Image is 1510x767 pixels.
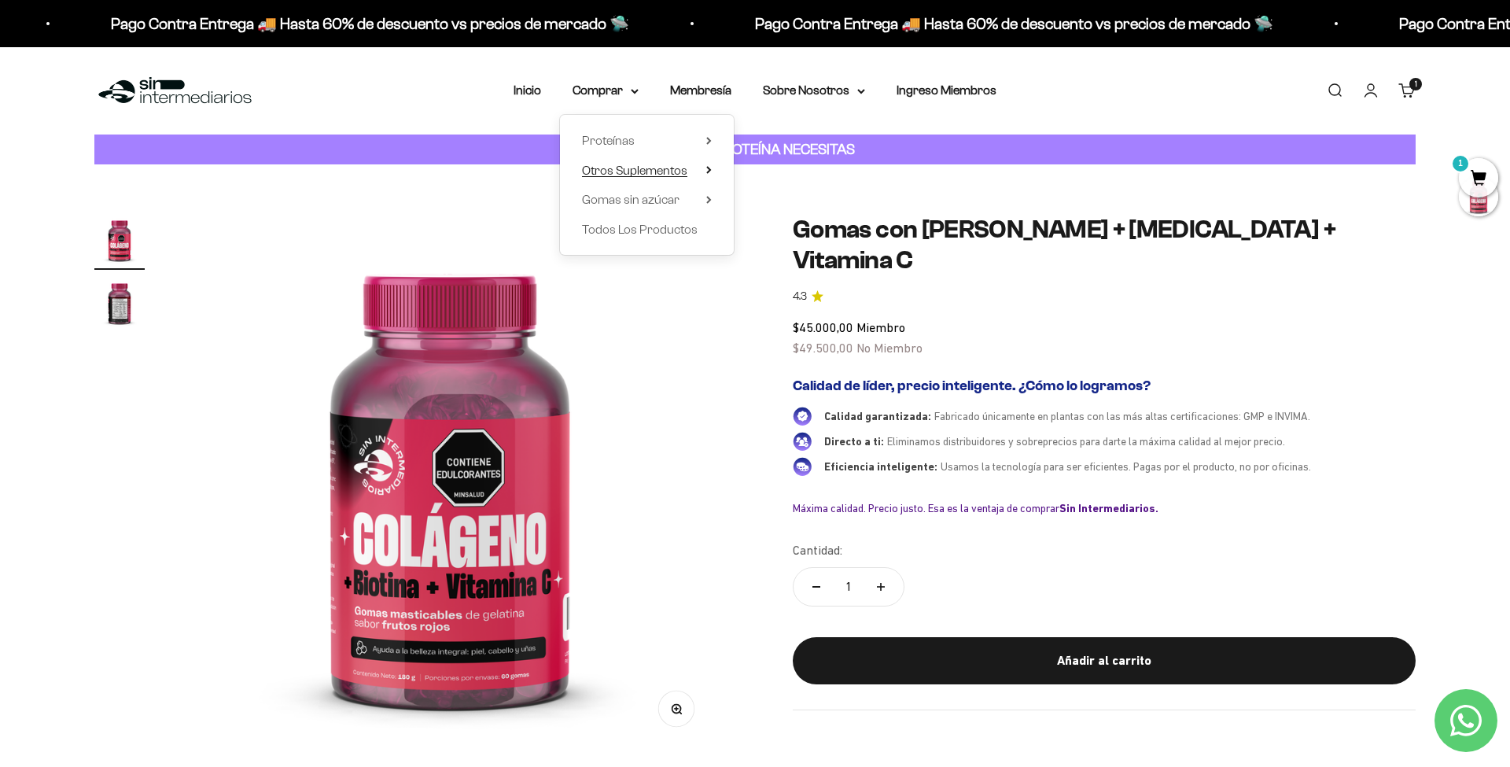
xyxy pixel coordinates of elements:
span: Miembro [856,320,905,334]
span: Directo a ti: [824,435,884,448]
img: Gomas con Colageno + Biotina + Vitamina C [94,278,145,328]
p: Pago Contra Entrega 🚚 Hasta 60% de descuento vs precios de mercado 🛸 [755,11,1273,36]
span: $49.500,00 [793,341,853,355]
a: Ingreso Miembros [897,83,996,97]
div: Una promoción especial [19,138,326,165]
a: 1 [1398,82,1416,99]
button: Añadir al carrito [793,637,1416,684]
span: No Miembro [856,341,923,355]
img: Directo a ti [793,432,812,451]
h2: Calidad de líder, precio inteligente. ¿Cómo lo logramos? [793,378,1416,395]
span: Enviar [258,236,324,263]
div: Añadir al carrito [824,651,1384,671]
span: Eficiencia inteligente: [824,460,937,473]
img: Calidad garantizada [793,407,812,426]
summary: Gomas sin azúcar [582,190,712,210]
div: Máxima calidad. Precio justo. Esa es la ventaja de comprar [793,501,1416,515]
span: Fabricado únicamente en plantas con las más altas certificaciones: GMP e INVIMA. [934,410,1310,422]
cart-count: 1 [1409,78,1422,90]
a: 4.34.3 de 5.0 estrellas [793,288,1416,305]
button: Ir al artículo 1 [94,215,145,270]
div: Un video del producto [19,169,326,197]
a: Inicio [514,83,541,97]
mark: 1 [1451,154,1470,173]
div: Más información sobre los ingredientes [19,75,326,102]
p: Pago Contra Entrega 🚚 Hasta 60% de descuento vs precios de mercado 🛸 [111,11,629,36]
button: Ir al artículo 2 [94,278,145,333]
span: Eliminamos distribuidores y sobreprecios para darte la máxima calidad al mejor precio. [887,435,1285,448]
span: 4.3 [793,288,807,305]
a: Todos Los Productos [582,219,712,240]
a: 1 [1459,171,1498,188]
img: Gomas con Colageno + Biotina + Vitamina C [94,215,145,265]
span: Usamos la tecnología para ser eficientes. Pagas por el producto, no por oficinas. [941,460,1311,473]
span: Calidad garantizada: [824,410,931,422]
span: Gomas sin azúcar [582,193,679,206]
b: Sin Intermediarios. [1059,502,1158,514]
span: Otros Suplementos [582,164,687,177]
summary: Comprar [573,80,639,101]
div: Reseñas de otros clientes [19,106,326,134]
span: Todos Los Productos [582,223,698,236]
div: Un mejor precio [19,201,326,228]
summary: Otros Suplementos [582,160,712,181]
h1: Gomas con [PERSON_NAME] + [MEDICAL_DATA] + Vitamina C [793,215,1416,275]
label: Cantidad: [793,540,842,561]
img: Gomas con Colageno + Biotina + Vitamina C [182,215,717,750]
button: Reducir cantidad [794,568,839,606]
button: Enviar [256,236,326,263]
summary: Proteínas [582,131,712,151]
button: Aumentar cantidad [858,568,904,606]
img: Eficiencia inteligente [793,457,812,476]
summary: Sobre Nosotros [763,80,865,101]
a: Membresía [670,83,731,97]
span: Proteínas [582,134,635,147]
strong: CUANTA PROTEÍNA NECESITAS [656,141,855,157]
span: $45.000,00 [793,320,853,334]
p: ¿Qué te haría sentir más seguro de comprar este producto? [19,25,326,61]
